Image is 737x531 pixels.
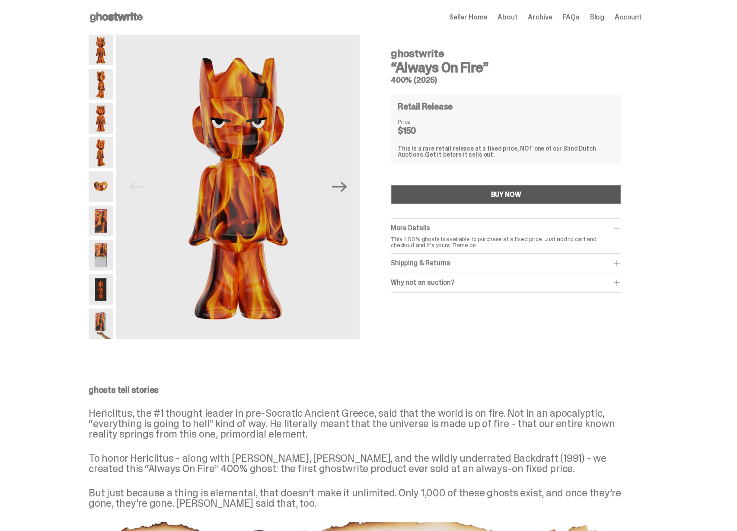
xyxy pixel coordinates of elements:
h3: “Always On Fire” [391,61,621,74]
div: Shipping & Returns [391,259,621,267]
img: Always-On-Fire---Website-Archive.2485X.png [89,69,113,100]
h4: ghostwrite [391,48,621,59]
dt: Price [398,119,441,125]
p: This 400% ghosts is available to purchase at a fixed price. Just add to cart and checkout and it'... [391,236,621,248]
span: More Details [391,223,430,232]
img: Always-On-Fire---Website-Archive.2497X.png [89,274,113,305]
span: Get it before it sells out. [425,151,495,158]
img: Always-On-Fire---Website-Archive.2487X.png [89,103,113,134]
div: BUY NOW [491,191,521,198]
a: Blog [590,14,604,21]
img: Always-On-Fire---Website-Archive.2494X.png [89,240,113,270]
button: Next [330,177,349,196]
button: BUY NOW [391,185,621,204]
img: Always-On-Fire---Website-Archive.2484X.png [116,35,360,339]
a: Archive [528,14,552,21]
img: Always-On-Fire---Website-Archive.2489X.png [89,137,113,168]
dd: $150 [398,126,441,135]
div: Why not an auction? [391,278,621,287]
a: Seller Home [449,14,487,21]
div: This is a rare retail release at a fixed price, NOT one of our Blind Dutch Auctions. [398,145,614,158]
p: But just because a thing is elemental, that doesn’t make it unlimited. Only 1,000 of these ghosts... [89,488,642,508]
h5: 400% (2025) [391,76,621,84]
a: About [498,14,517,21]
img: Always-On-Fire---Website-Archive.2491X.png [89,206,113,236]
img: Always-On-Fire---Website-Archive.2522XX.png [89,309,113,339]
a: FAQs [562,14,579,21]
img: Always-On-Fire---Website-Archive.2484X.png [89,35,113,65]
img: Always-On-Fire---Website-Archive.2490X.png [89,171,113,202]
h4: Retail Release [398,102,453,111]
a: Account [615,14,642,21]
p: To honor Hericlitus - along with [PERSON_NAME], [PERSON_NAME], and the wildly underrated Backdraf... [89,453,642,474]
p: Hericlitus, the #1 thought leader in pre-Socratic Ancient Greece, said that the world is on fire.... [89,408,642,439]
p: ghosts tell stories [89,386,642,394]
